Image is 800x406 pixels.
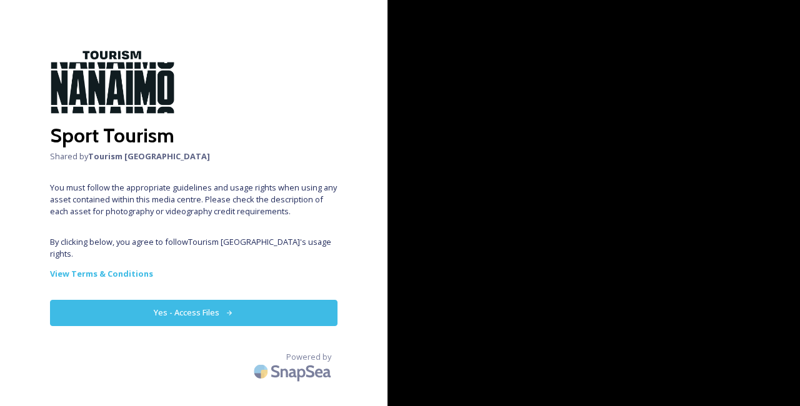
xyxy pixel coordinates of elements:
[50,300,337,325] button: Yes - Access Files
[50,266,337,281] a: View Terms & Conditions
[50,121,337,151] h2: Sport Tourism
[250,357,337,386] img: SnapSea Logo
[50,50,175,114] img: TourismNanaimo_Logo_Main_Black.png
[286,351,331,363] span: Powered by
[88,151,210,162] strong: Tourism [GEOGRAPHIC_DATA]
[50,182,337,218] span: You must follow the appropriate guidelines and usage rights when using any asset contained within...
[50,236,337,260] span: By clicking below, you agree to follow Tourism [GEOGRAPHIC_DATA] 's usage rights.
[50,151,337,162] span: Shared by
[50,268,153,279] strong: View Terms & Conditions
